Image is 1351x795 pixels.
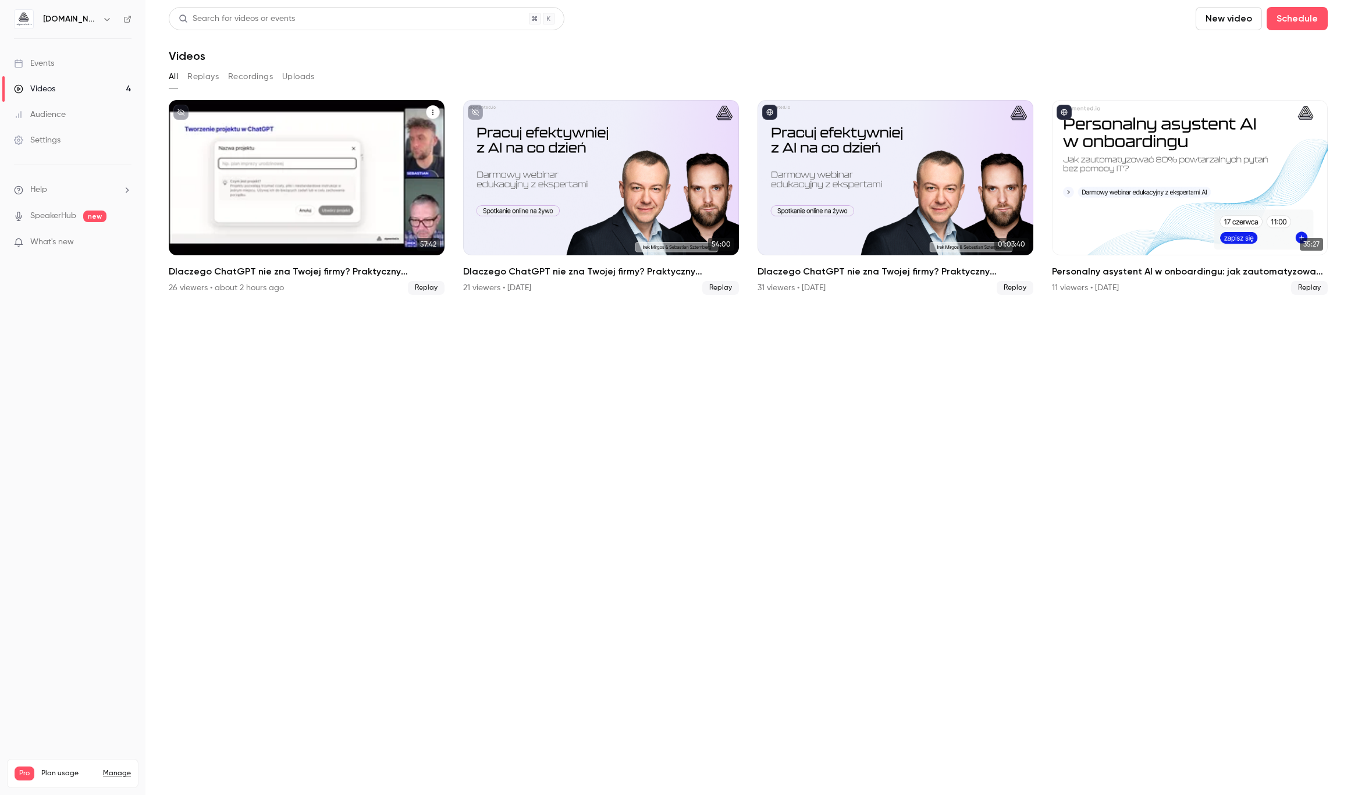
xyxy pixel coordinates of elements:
[30,210,76,222] a: SpeakerHub
[994,238,1029,251] span: 01:03:40
[1196,7,1262,30] button: New video
[169,282,284,294] div: 26 viewers • about 2 hours ago
[282,67,315,86] button: Uploads
[83,211,106,222] span: new
[14,109,66,120] div: Audience
[169,100,445,295] li: Dlaczego ChatGPT nie zna Twojej firmy? Praktyczny przewodnik przygotowania wiedzy firmowej jako k...
[14,184,131,196] li: help-dropdown-opener
[169,67,178,86] button: All
[1052,100,1328,295] a: 35:27Personalny asystent AI w onboardingu: jak zautomatyzować 80% powtarzalnych pytań bez pomocy ...
[30,184,47,196] span: Help
[463,265,739,279] h2: Dlaczego ChatGPT nie zna Twojej firmy? Praktyczny przewodnik przygotowania wiedzy firmowej jako k...
[1057,105,1072,120] button: published
[228,67,273,86] button: Recordings
[708,238,734,251] span: 54:00
[758,265,1033,279] h2: Dlaczego ChatGPT nie zna Twojej firmy? Praktyczny przewodnik przygotowania wiedzy firmowej jako k...
[173,105,189,120] button: unpublished
[758,100,1033,295] a: 01:03:40Dlaczego ChatGPT nie zna Twojej firmy? Praktyczny przewodnik przygotowania wiedzy firmowe...
[30,236,74,248] span: What's new
[41,769,96,778] span: Plan usage
[169,265,445,279] h2: Dlaczego ChatGPT nie zna Twojej firmy? Praktyczny przewodnik przygotowania wiedzy firmowej jako k...
[169,49,205,63] h1: Videos
[1052,100,1328,295] li: Personalny asystent AI w onboardingu: jak zautomatyzować 80% powtarzalnych pytań bez pomocy IT?
[463,282,531,294] div: 21 viewers • [DATE]
[169,7,1328,788] section: Videos
[758,282,826,294] div: 31 viewers • [DATE]
[463,100,739,295] a: 54:00Dlaczego ChatGPT nie zna Twojej firmy? Praktyczny przewodnik przygotowania wiedzy firmowej j...
[103,769,131,778] a: Manage
[14,134,61,146] div: Settings
[43,13,98,25] h6: [DOMAIN_NAME]
[187,67,219,86] button: Replays
[14,58,54,69] div: Events
[1052,282,1119,294] div: 11 viewers • [DATE]
[1291,281,1328,295] span: Replay
[169,100,1328,295] ul: Videos
[15,10,33,28] img: aigmented.io
[1052,265,1328,279] h2: Personalny asystent AI w onboardingu: jak zautomatyzować 80% powtarzalnych pytań bez pomocy IT?
[762,105,777,120] button: published
[14,83,55,95] div: Videos
[1300,238,1323,251] span: 35:27
[758,100,1033,295] li: Dlaczego ChatGPT nie zna Twojej firmy? Praktyczny przewodnik przygotowania wiedzy firmowej jako k...
[1267,7,1328,30] button: Schedule
[702,281,739,295] span: Replay
[169,100,445,295] a: 57:42Dlaczego ChatGPT nie zna Twojej firmy? Praktyczny przewodnik przygotowania wiedzy firmowej j...
[468,105,483,120] button: unpublished
[417,238,440,251] span: 57:42
[15,767,34,780] span: Pro
[463,100,739,295] li: Dlaczego ChatGPT nie zna Twojej firmy? Praktyczny przewodnik przygotowania wiedzy firmowej jako k...
[179,13,295,25] div: Search for videos or events
[997,281,1033,295] span: Replay
[408,281,445,295] span: Replay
